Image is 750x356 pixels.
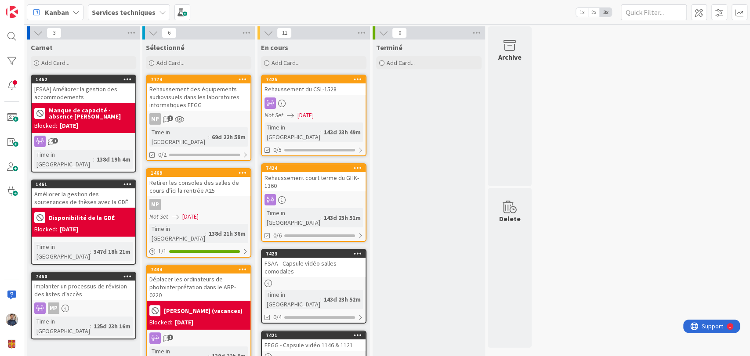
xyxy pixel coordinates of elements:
div: 7421 [266,332,366,338]
div: MP [32,302,135,314]
div: MP [147,113,250,125]
span: 3x [600,8,612,17]
div: 1/1 [147,246,250,257]
img: Visit kanbanzone.com [6,6,18,18]
div: 7424 [266,165,366,171]
div: 7434Déplacer les ordinateurs de photointerprétation dans le ABP-0220 [147,266,250,301]
div: Time in [GEOGRAPHIC_DATA] [149,127,208,147]
div: 7425 [262,76,366,83]
div: 1462[FSAA] Améliorer la gestion des accommodements [32,76,135,103]
div: [DATE] [60,225,78,234]
div: Time in [GEOGRAPHIC_DATA] [34,242,90,261]
div: 1 [46,4,48,11]
div: Blocked: [34,121,57,130]
div: 7774Rehaussement des équipements audiovisuels dans les laboratoires informatiques FFGG [147,76,250,111]
div: [DATE] [60,121,78,130]
span: [DATE] [182,212,199,221]
div: 125d 23h 16m [91,321,133,331]
div: 7774 [151,76,250,83]
div: Rehaussement du CSL-1528 [262,83,366,95]
span: Kanban [45,7,69,18]
div: MP [149,199,161,210]
div: FFGG - Capsule vidéo 1146 & 1121 [262,339,366,351]
div: [DATE] [175,318,193,327]
a: 7423FSAA - Capsule vidéo salles comodalesTime in [GEOGRAPHIC_DATA]:143d 23h 52m0/4 [261,249,366,324]
div: Améliorer la gestion des soutenances de thèses avec la GDÉ [32,188,135,208]
span: : [208,132,210,142]
span: Support [18,1,40,12]
a: 7424Rehaussement court terme du GHK-1360Time in [GEOGRAPHIC_DATA]:143d 23h 51m0/6 [261,163,366,242]
div: 143d 23h 51m [322,213,363,223]
div: Rehaussement court terme du GHK-1360 [262,172,366,191]
div: 7423FSAA - Capsule vidéo salles comodales [262,250,366,277]
span: 2x [588,8,600,17]
span: : [205,229,207,238]
span: 1 / 1 [158,247,167,256]
div: Rehaussement des équipements audiovisuels dans les laboratoires informatiques FFGG [147,83,250,111]
span: Sélectionné [146,43,185,52]
span: Add Card... [156,59,185,67]
div: Delete [499,213,521,224]
div: MP [147,199,250,210]
span: : [93,155,94,164]
div: Time in [GEOGRAPHIC_DATA] [149,224,205,243]
div: 7423 [266,251,366,257]
span: 1 [52,138,58,144]
b: Services techniques [92,8,156,17]
span: 1 [167,334,173,340]
a: 1462[FSAA] Améliorer la gestion des accommodementsManque de capacité - absence [PERSON_NAME]Block... [31,75,136,173]
span: 0 [392,28,407,38]
div: 143d 23h 49m [322,127,363,137]
div: 7460 [32,273,135,280]
div: 7774 [147,76,250,83]
span: 6 [162,28,177,38]
div: 7434 [147,266,250,273]
div: 1469 [147,169,250,177]
b: [PERSON_NAME] (vacances) [164,308,243,314]
div: 69d 22h 58m [210,132,248,142]
div: 1462 [32,76,135,83]
span: 0/4 [273,313,282,322]
div: 7421FFGG - Capsule vidéo 1146 & 1121 [262,331,366,351]
div: 7423 [262,250,366,258]
div: Implanter un processus de révision des listes d’accès [32,280,135,300]
div: MP [149,113,161,125]
div: 347d 18h 21m [91,247,133,256]
div: 143d 23h 52m [322,295,363,304]
div: Time in [GEOGRAPHIC_DATA] [264,122,320,142]
div: Archive [498,52,522,62]
div: 7460Implanter un processus de révision des listes d’accès [32,273,135,300]
span: Carnet [31,43,53,52]
b: Disponibilité de la GDÉ [49,215,115,221]
div: FSAA - Capsule vidéo salles comodales [262,258,366,277]
i: Not Set [264,111,283,119]
div: 1469Retirer les consoles des salles de cours d’ici la rentrée A25 [147,169,250,196]
span: 1x [576,8,588,17]
span: : [90,247,91,256]
a: 1469Retirer les consoles des salles de cours d’ici la rentrée A25MPNot Set[DATE]Time in [GEOGRAPH... [146,168,251,258]
div: Blocked: [149,318,172,327]
span: 0/5 [273,145,282,155]
img: avatar [6,338,18,350]
div: MP [48,302,59,314]
a: 7460Implanter un processus de révision des listes d’accèsMPTime in [GEOGRAPHIC_DATA]:125d 23h 16m [31,272,136,339]
div: 7434 [151,266,250,273]
div: Blocked: [34,225,57,234]
div: 7421 [262,331,366,339]
div: 1469 [151,170,250,176]
div: 138d 21h 36m [207,229,248,238]
div: Retirer les consoles des salles de cours d’ici la rentrée A25 [147,177,250,196]
div: 7425Rehaussement du CSL-1528 [262,76,366,95]
div: 1461Améliorer la gestion des soutenances de thèses avec la GDÉ [32,180,135,208]
span: Add Card... [387,59,415,67]
div: Time in [GEOGRAPHIC_DATA] [34,150,93,169]
div: 7424 [262,164,366,172]
span: 3 [47,28,62,38]
img: MW [6,313,18,326]
a: 1461Améliorer la gestion des soutenances de thèses avec la GDÉDisponibilité de la GDÉBlocked:[DAT... [31,180,136,265]
a: 7425Rehaussement du CSL-1528Not Set[DATE]Time in [GEOGRAPHIC_DATA]:143d 23h 49m0/5 [261,75,366,156]
span: 0/2 [158,150,167,159]
input: Quick Filter... [621,4,687,20]
div: 1462 [36,76,135,83]
div: 7425 [266,76,366,83]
